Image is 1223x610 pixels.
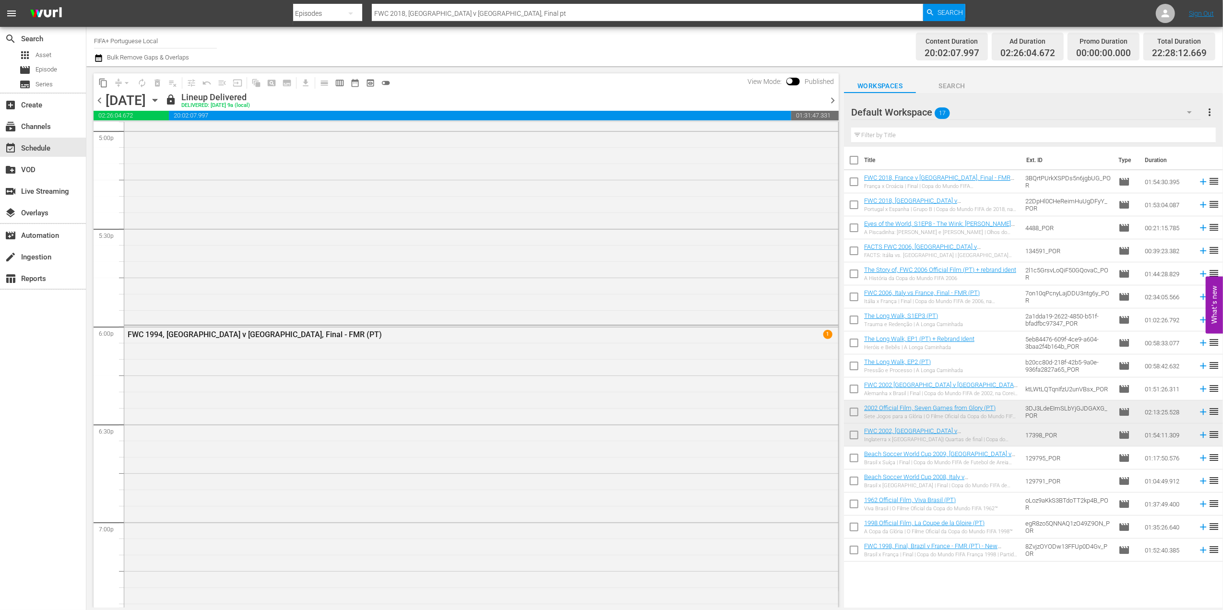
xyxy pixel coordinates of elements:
[95,75,111,91] span: Copy Lineup
[1189,10,1214,17] a: Sign Out
[1141,216,1194,239] td: 00:21:15.785
[1209,268,1220,279] span: reorder
[181,92,250,103] div: Lineup Delivered
[1198,453,1209,463] svg: Add to Schedule
[1198,499,1209,509] svg: Add to Schedule
[1022,331,1115,354] td: 5eb84476-609f-4ce9-a604-3baa2f4b164b_POR
[925,48,979,59] span: 20:02:07.997
[1119,337,1130,349] span: movie
[1141,539,1194,562] td: 01:52:40.385
[1198,407,1209,417] svg: Add to Schedule
[1198,269,1209,279] svg: Add to Schedule
[1209,199,1220,210] span: reorder
[6,8,17,19] span: menu
[1022,285,1115,308] td: 7on10qPcnyLajDDU3ntg6y_POR
[1119,498,1130,510] span: Episode
[106,54,189,61] span: Bulk Remove Gaps & Overlaps
[1204,106,1216,118] span: more_vert
[1119,314,1130,326] span: Episode
[864,542,1001,557] a: FWC 1998, Final, Brazil v France - FMR (PT) - New Commentary
[864,528,1013,535] div: A Copa da Glória | O Filme Oficial da Copa do Mundo FIFA 1998™
[1119,176,1130,188] span: Episode
[1022,469,1115,493] td: 129791_POR
[1209,452,1220,463] span: reorder
[1141,262,1194,285] td: 01:44:28.829
[1198,545,1209,555] svg: Add to Schedule
[1119,360,1130,372] span: Episode
[36,80,53,89] span: Series
[1198,315,1209,325] svg: Add to Schedule
[864,551,1018,558] div: Brasil x França | Final | Copa do Mundo FIFA França 1998 | Partida completa
[1209,429,1220,440] span: reorder
[864,243,981,258] a: FACTS FWC 2006, [GEOGRAPHIC_DATA] v [GEOGRAPHIC_DATA] (PT)
[864,335,974,342] a: The Long Walk, EP1 (PT) + Rebrand Ident
[1022,354,1115,377] td: b20cc80d-218f-42b5-9a0e-936fa2827a65_POR
[935,103,950,123] span: 17
[1198,522,1209,532] svg: Add to Schedule
[1022,493,1115,516] td: oLoz9aKkS3BTdoTT2kp4B_POR
[864,220,1015,235] a: Eyes of the World, S1EP8 - The Wink: [PERSON_NAME] and [PERSON_NAME] (PT)
[1152,35,1207,48] div: Total Duration
[36,50,51,60] span: Asset
[864,289,980,296] a: FWC 2006, Italy vs France, Final - FMR (PT)
[1076,35,1131,48] div: Promo Duration
[864,381,1018,396] a: FWC 2002 [GEOGRAPHIC_DATA] v [GEOGRAPHIC_DATA], Final (PT) - New Commentary + rebrand promo 2
[19,64,31,76] span: Episode
[366,78,375,88] span: preview_outlined
[1076,48,1131,59] span: 00:00:00.000
[19,79,31,90] span: Series
[800,78,839,85] span: Published
[938,4,963,21] span: Search
[791,111,839,120] span: 01:31:47.331
[94,94,106,106] span: chevron_left
[743,78,786,85] span: View Mode:
[1022,377,1115,400] td: ktLWtLQTqnIfzU2unVBsx_POR
[1198,361,1209,371] svg: Add to Schedule
[864,266,1016,273] a: The Story of, FWC 2006 Official Film (PT) + rebrand ident
[5,186,16,197] span: Live Streaming
[106,93,146,108] div: [DATE]
[1141,377,1194,400] td: 01:51:26.311
[1198,223,1209,233] svg: Add to Schedule
[1119,544,1130,556] span: Episode
[1022,216,1115,239] td: 4488_POR
[1022,400,1115,423] td: 3DJ3LdeEImSLbYjGJDGAXG_POR
[1141,239,1194,262] td: 00:39:23.382
[1119,383,1130,395] span: Episode
[1198,384,1209,394] svg: Add to Schedule
[864,482,1018,489] div: Brasil x [GEOGRAPHIC_DATA] | Final | Copa do Mundo FIFA de Futebol de [PERSON_NAME] 2008™ | Jogo ...
[1141,469,1194,493] td: 01:04:49.912
[1119,268,1130,280] span: Episode
[823,329,832,339] span: 1
[36,65,57,74] span: Episode
[864,473,968,488] a: Beach Soccer World Cup 2008, Italy v [GEOGRAPHIC_DATA] (PT)
[1198,292,1209,302] svg: Add to Schedule
[5,273,16,284] span: Reports
[786,78,793,84] span: Toggle to switch from Published to Draft view.
[1204,101,1216,124] button: more_vert
[1209,475,1220,486] span: reorder
[1209,406,1220,417] span: reorder
[864,505,998,512] div: Viva Brasil | O Filme Oficial da Copa do Mundo FIFA 1962™
[1022,193,1115,216] td: 22DpHl0CHeReimHuUgDFyY_POR
[5,230,16,241] span: Automation
[864,450,1015,465] a: Beach Soccer World Cup 2009, [GEOGRAPHIC_DATA] v [GEOGRAPHIC_DATA] (PT)
[1119,521,1130,533] span: Episode
[98,78,108,88] span: content_copy
[844,80,916,92] span: Workspaces
[864,390,1018,397] div: Alemanha x Brasil | Final | Copa do Mundo FIFA de 2002, na Coreia e no [GEOGRAPHIC_DATA] | Jogo C...
[169,111,791,120] span: 20:02:07.997
[864,436,1018,443] div: Inglaterra x [GEOGRAPHIC_DATA]| Quartas de final | Copa do Mundo FIFA de 2002, na Coreia e no [GE...
[864,229,1018,235] div: A Piscadinha: [PERSON_NAME] e [PERSON_NAME] | Olhos do Mundo
[94,111,169,120] span: 02:26:04.672
[864,519,985,527] a: 1998 Official Film, La Coupe de la Gloire (PT)
[1141,423,1194,446] td: 01:54:11.309
[1119,429,1130,441] span: Episode
[1141,331,1194,354] td: 00:58:33.077
[1209,245,1220,256] span: reorder
[381,78,391,88] span: toggle_off
[916,80,988,92] span: Search
[1152,48,1207,59] span: 22:28:12.669
[1141,170,1194,193] td: 01:54:30.395
[23,2,69,25] img: ans4CAIJ8jUAAAAAAAAAAAAAAAAAAAAAAAAgQb4GAAAAAAAAAAAAAAAAAAAAAAAAJMjXAAAAAAAAAAAAAAAAAAAAAAAAgAT5G...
